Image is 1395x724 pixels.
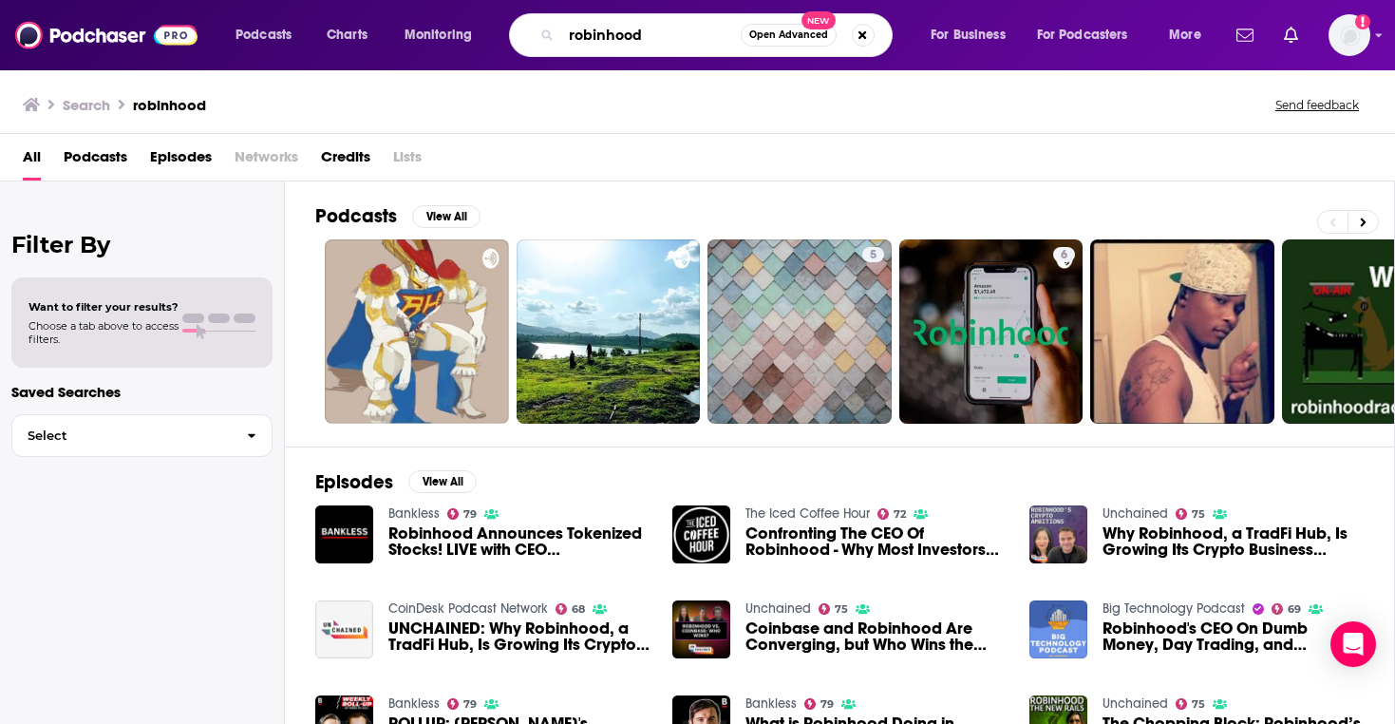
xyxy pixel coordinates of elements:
a: Charts [314,20,379,50]
span: 69 [1288,605,1301,614]
a: 6 [1053,247,1075,262]
span: 79 [463,510,477,519]
span: Logged in as thomaskoenig [1329,14,1370,56]
a: Robinhood Announces Tokenized Stocks! LIVE with CEO Vlad Tenev, Johann Kerbrat, and AJ Warner [315,505,373,563]
span: Robinhood's CEO On Dumb Money, Day Trading, and Retirement — With [PERSON_NAME] [1103,620,1364,653]
div: Open Intercom Messenger [1330,621,1376,667]
img: Robinhood's CEO On Dumb Money, Day Trading, and Retirement — With Vlad Tenev [1029,600,1087,658]
a: Episodes [150,142,212,181]
span: Robinhood Announces Tokenized Stocks! LIVE with CEO [PERSON_NAME], [PERSON_NAME], and [PERSON_NAME] [388,525,650,558]
img: Why Robinhood, a TradFi Hub, Is Growing Its Crypto Business Globally [1029,505,1087,563]
a: EpisodesView All [315,470,477,494]
a: Bankless [388,505,440,522]
img: Coinbase and Robinhood Are Converging, but Who Wins the Onchain Fintech War? [672,600,730,658]
span: Charts [327,22,368,48]
span: 6 [1061,246,1067,265]
span: Want to filter your results? [28,300,179,314]
h2: Podcasts [315,204,397,228]
a: Confronting The CEO Of Robinhood - Why Most Investors Lose Money [745,525,1007,558]
a: Why Robinhood, a TradFi Hub, Is Growing Its Crypto Business Globally [1103,525,1364,558]
button: View All [408,470,477,493]
button: Send feedback [1270,97,1365,113]
h2: Episodes [315,470,393,494]
a: Unchained [1103,505,1168,522]
a: Robinhood Announces Tokenized Stocks! LIVE with CEO Vlad Tenev, Johann Kerbrat, and AJ Warner [388,525,650,558]
span: 79 [463,700,477,709]
a: Unchained [745,600,811,617]
span: 5 [870,246,877,265]
a: CoinDesk Podcast Network [388,600,548,617]
a: 68 [556,603,586,615]
span: 75 [1192,510,1205,519]
input: Search podcasts, credits, & more... [561,20,741,50]
svg: Add a profile image [1355,14,1370,29]
span: 75 [1192,700,1205,709]
a: 79 [804,698,835,710]
img: Podchaser - Follow, Share and Rate Podcasts [15,17,198,53]
a: Bankless [388,695,440,712]
button: open menu [391,20,497,50]
a: Coinbase and Robinhood Are Converging, but Who Wins the Onchain Fintech War? [745,620,1007,653]
h2: Filter By [11,231,273,258]
button: open menu [1156,20,1225,50]
a: Credits [321,142,370,181]
a: Show notifications dropdown [1229,19,1261,51]
span: Monitoring [405,22,472,48]
span: Open Advanced [749,30,828,40]
span: Select [12,429,232,442]
a: 79 [447,698,478,710]
a: 6 [899,239,1084,424]
a: The Iced Coffee Hour [745,505,870,522]
a: PodcastsView All [315,204,481,228]
p: Saved Searches [11,383,273,401]
img: User Profile [1329,14,1370,56]
span: 75 [835,605,848,614]
button: Open AdvancedNew [741,24,837,47]
a: UNCHAINED: Why Robinhood, a TradFi Hub, Is Growing Its Crypto Business Globally [388,620,650,653]
span: Podcasts [64,142,127,181]
a: 79 [447,508,478,520]
h3: Search [63,96,110,114]
span: Choose a tab above to access filters. [28,319,179,346]
span: 72 [894,510,906,519]
span: More [1169,22,1201,48]
span: For Podcasters [1037,22,1128,48]
button: open menu [222,20,316,50]
img: UNCHAINED: Why Robinhood, a TradFi Hub, Is Growing Its Crypto Business Globally [315,600,373,658]
span: Networks [235,142,298,181]
button: open menu [917,20,1029,50]
div: Search podcasts, credits, & more... [527,13,911,57]
button: open menu [1025,20,1156,50]
a: 5 [862,247,884,262]
a: Big Technology Podcast [1103,600,1245,617]
a: 72 [877,508,907,520]
span: For Business [931,22,1006,48]
a: 75 [819,603,849,615]
a: Unchained [1103,695,1168,712]
img: Confronting The CEO Of Robinhood - Why Most Investors Lose Money [672,505,730,563]
a: All [23,142,41,181]
span: Podcasts [236,22,292,48]
a: Show notifications dropdown [1276,19,1306,51]
a: 5 [707,239,892,424]
span: 79 [820,700,834,709]
span: New [801,11,836,29]
span: 68 [572,605,585,614]
button: Select [11,414,273,457]
a: Bankless [745,695,797,712]
button: Show profile menu [1329,14,1370,56]
a: Robinhood's CEO On Dumb Money, Day Trading, and Retirement — With Vlad Tenev [1103,620,1364,653]
a: 69 [1272,603,1302,615]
